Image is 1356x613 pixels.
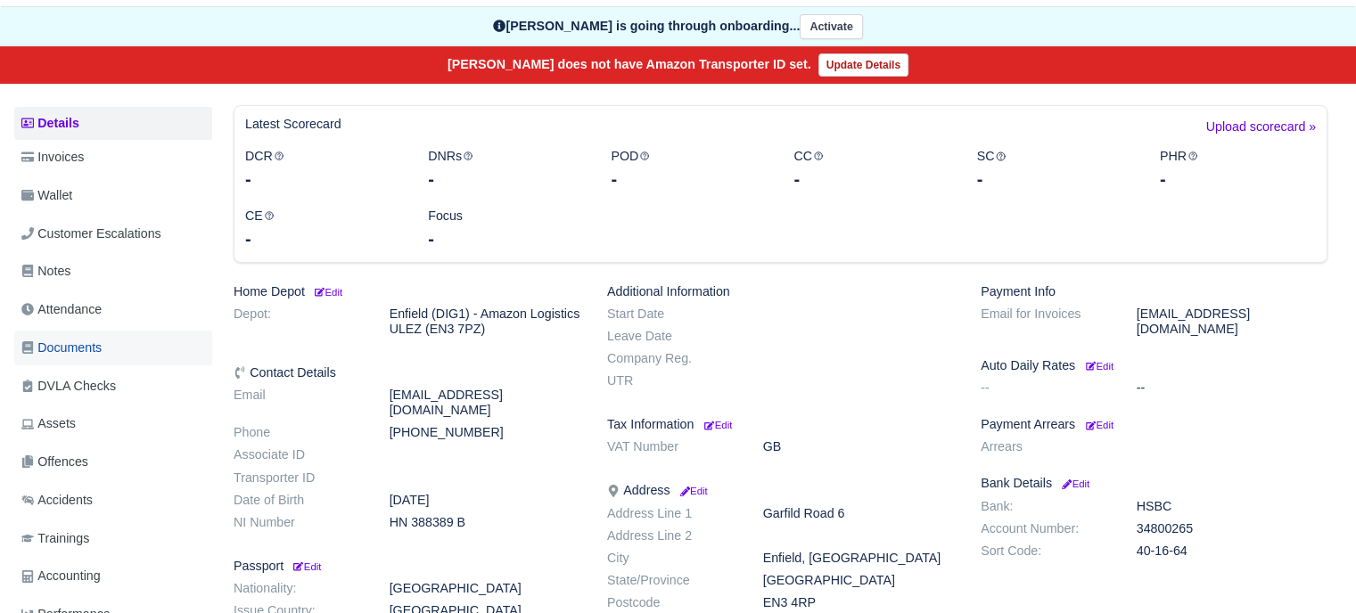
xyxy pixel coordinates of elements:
dt: Nationality: [220,581,376,596]
dd: [GEOGRAPHIC_DATA] [750,573,967,588]
div: - [245,167,401,192]
dd: EN3 4RP [750,595,967,610]
span: Customer Escalations [21,224,161,244]
dt: Address Line 1 [594,506,750,521]
a: Edit [291,559,321,573]
dt: Date of Birth [220,493,376,508]
div: - [793,167,949,192]
span: Accounting [21,566,101,586]
div: DCR [232,146,415,192]
h6: Contact Details [234,365,580,380]
a: Upload scorecard » [1206,117,1316,146]
span: Assets [21,413,76,434]
span: Trainings [21,528,89,549]
dt: Arrears [967,439,1123,454]
dd: [EMAIL_ADDRESS][DOMAIN_NAME] [1123,306,1341,337]
span: Accidents [21,490,93,511]
dt: VAT Number [594,439,750,454]
a: Edit [1082,358,1114,372]
h6: Latest Scorecard [245,117,341,132]
dd: Enfield, [GEOGRAPHIC_DATA] [750,551,967,566]
div: DNRs [415,146,597,192]
dt: -- [967,380,1123,396]
span: Invoices [21,147,84,168]
a: Details [14,107,212,140]
dt: Transporter ID [220,470,376,486]
iframe: Chat Widget [1036,407,1356,613]
dt: Associate ID [220,447,376,462]
div: - [611,167,767,192]
dd: Garfild Road 6 [750,506,967,521]
div: CE [232,206,415,251]
a: Update Details [818,53,908,77]
dt: Company Reg. [594,351,750,366]
small: Edit [291,561,321,572]
dt: Phone [220,425,376,440]
span: Documents [21,338,102,358]
a: Edit [677,483,707,497]
a: Trainings [14,521,212,556]
dd: [DATE] [376,493,594,508]
h6: Additional Information [607,284,954,299]
a: Attendance [14,292,212,327]
div: - [428,226,584,251]
h6: Address [607,483,954,498]
a: Notes [14,254,212,289]
small: Edit [312,287,342,298]
div: CC [780,146,963,192]
span: Attendance [21,299,102,320]
h6: Payment Info [981,284,1327,299]
a: Wallet [14,178,212,213]
dt: Email for Invoices [967,306,1123,337]
dd: Enfield (DIG1) - Amazon Logistics ULEZ (EN3 7PZ) [376,306,594,337]
span: Wallet [21,185,72,206]
dt: Sort Code: [967,544,1123,559]
span: Offences [21,452,88,472]
div: POD [597,146,780,192]
dt: Address Line 2 [594,528,750,544]
a: Offences [14,445,212,479]
dt: Email [220,388,376,418]
dt: Start Date [594,306,750,322]
button: Activate [800,14,862,40]
dt: Depot: [220,306,376,337]
div: - [1160,167,1316,192]
dt: State/Province [594,573,750,588]
dt: Account Number: [967,521,1123,536]
a: Assets [14,406,212,441]
a: Edit [701,417,732,431]
a: Accounting [14,559,212,593]
h6: Auto Daily Rates [981,358,1327,373]
div: PHR [1146,146,1329,192]
h6: Passport [234,559,580,574]
h6: Tax Information [607,417,954,432]
div: - [977,167,1133,192]
div: - [245,226,401,251]
div: Focus [415,206,597,251]
dt: Postcode [594,595,750,610]
dd: GB [750,439,967,454]
h6: Payment Arrears [981,417,1327,432]
dd: [GEOGRAPHIC_DATA] [376,581,594,596]
h6: Bank Details [981,476,1327,491]
span: DVLA Checks [21,376,116,396]
span: Notes [21,261,70,282]
small: Edit [704,420,732,430]
small: Edit [1086,361,1114,372]
dt: NI Number [220,515,376,530]
a: Documents [14,331,212,365]
dt: Leave Date [594,329,750,344]
a: Accidents [14,483,212,518]
small: Edit [677,486,707,496]
dt: Bank: [967,499,1123,514]
div: - [428,167,584,192]
div: SC [964,146,1146,192]
dt: UTR [594,373,750,388]
h6: Home Depot [234,284,580,299]
dd: -- [1123,380,1341,396]
a: Invoices [14,140,212,175]
a: Edit [312,284,342,298]
dt: City [594,551,750,566]
a: DVLA Checks [14,369,212,404]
